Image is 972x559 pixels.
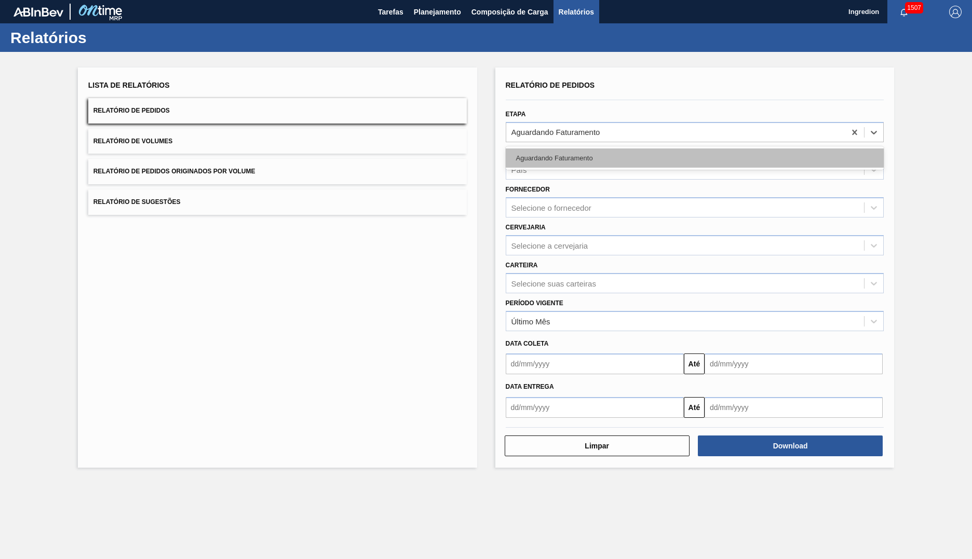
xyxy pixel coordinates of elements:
[511,241,588,250] div: Selecione a cervejaria
[684,353,705,374] button: Até
[559,6,594,18] span: Relatórios
[378,6,403,18] span: Tarefas
[506,148,884,168] div: Aguardando Faturamento
[414,6,461,18] span: Planejamento
[511,166,527,174] div: País
[705,353,883,374] input: dd/mm/yyyy
[506,186,550,193] label: Fornecedor
[88,159,467,184] button: Relatório de Pedidos Originados por Volume
[471,6,548,18] span: Composição de Carga
[905,2,923,13] span: 1507
[88,129,467,154] button: Relatório de Volumes
[698,435,883,456] button: Download
[506,340,549,347] span: Data coleta
[93,107,170,114] span: Relatório de Pedidos
[505,435,690,456] button: Limpar
[511,279,596,288] div: Selecione suas carteiras
[506,353,684,374] input: dd/mm/yyyy
[511,203,591,212] div: Selecione o fornecedor
[14,7,63,17] img: TNhmsLtSVTkK8tSr43FrP2fwEKptu5GPRR3wAAAABJRU5ErkJggg==
[506,81,595,89] span: Relatório de Pedidos
[88,189,467,215] button: Relatório de Sugestões
[506,299,563,307] label: Período Vigente
[506,397,684,418] input: dd/mm/yyyy
[93,168,255,175] span: Relatório de Pedidos Originados por Volume
[511,317,550,325] div: Último Mês
[506,111,526,118] label: Etapa
[88,81,170,89] span: Lista de Relatórios
[93,198,181,206] span: Relatório de Sugestões
[88,98,467,124] button: Relatório de Pedidos
[705,397,883,418] input: dd/mm/yyyy
[506,383,554,390] span: Data entrega
[684,397,705,418] button: Até
[949,6,962,18] img: Logout
[887,5,921,19] button: Notificações
[506,262,538,269] label: Carteira
[93,138,172,145] span: Relatório de Volumes
[506,224,546,231] label: Cervejaria
[10,32,195,44] h1: Relatórios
